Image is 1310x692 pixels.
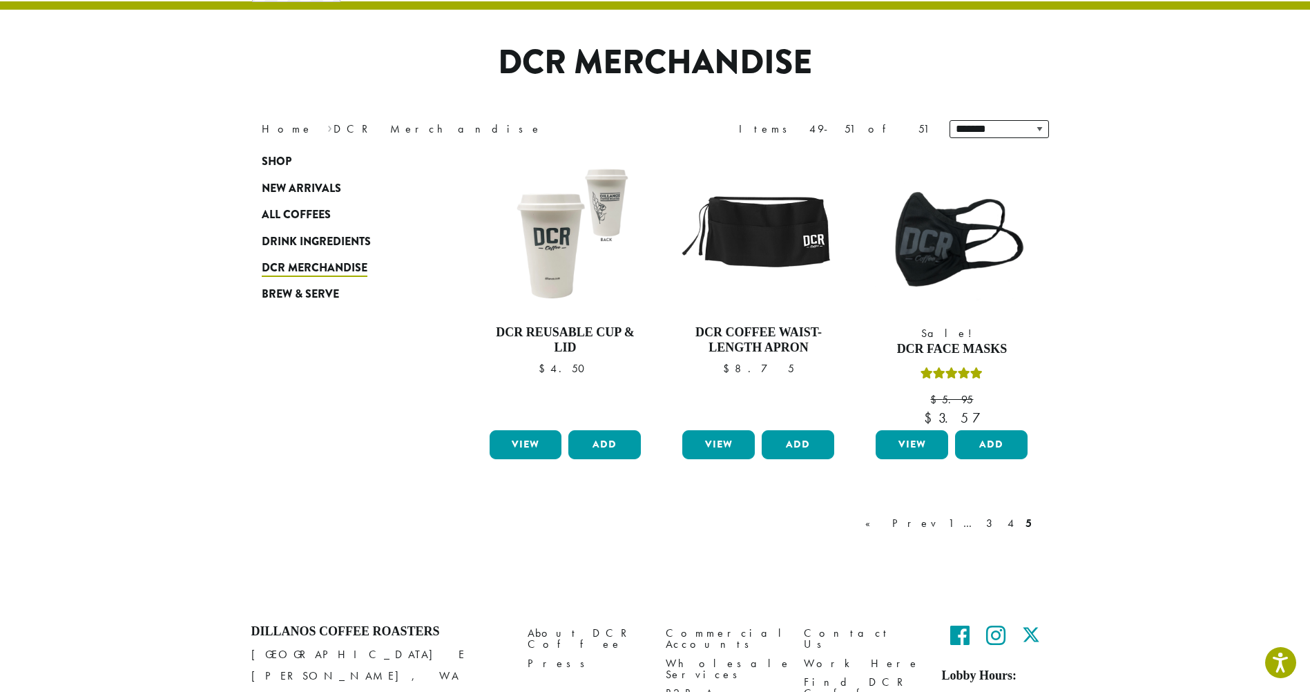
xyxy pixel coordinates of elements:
[924,409,938,427] span: $
[983,515,1001,532] a: 3
[666,624,783,654] a: Commercial Accounts
[961,515,979,532] a: …
[955,430,1028,459] button: Add
[539,361,550,376] span: $
[251,624,507,640] h4: Dillanos Coffee Roasters
[262,260,367,277] span: DCR Merchandise
[723,361,794,376] bdi: 8.75
[262,175,427,202] a: New Arrivals
[528,654,645,673] a: Press
[872,155,1031,425] a: Sale! DCR Face MasksRated 5.00 out of 5 $5.95
[679,325,838,355] h4: DCR Coffee Waist-Length Apron
[872,342,1031,357] h4: DCR Face Masks
[262,148,427,175] a: Shop
[762,430,834,459] button: Add
[679,155,838,425] a: DCR Coffee Waist-Length Apron $8.75
[804,624,921,654] a: Contact Us
[262,206,331,224] span: All Coffees
[942,669,1059,684] h5: Lobby Hours:
[262,153,291,171] span: Shop
[930,392,973,407] bdi: 5.95
[251,43,1059,83] h1: DCR Merchandise
[666,654,783,684] a: Wholesale Services
[539,361,591,376] bdi: 4.50
[872,155,1031,314] img: Mask_WhiteBackground-300x300.png
[924,409,980,427] bdi: 3.57
[262,180,341,198] span: New Arrivals
[262,233,371,251] span: Drink Ingredients
[262,228,427,254] a: Drink Ingredients
[486,325,645,355] h4: DCR Reusable Cup & Lid
[1023,515,1034,532] a: 5
[262,281,427,307] a: Brew & Serve
[262,255,427,281] a: DCR Merchandise
[568,430,641,459] button: Add
[682,430,755,459] a: View
[921,365,983,386] div: Rated 5.00 out of 5
[872,325,1031,342] span: Sale!
[723,361,735,376] span: $
[876,430,948,459] a: View
[262,286,339,303] span: Brew & Serve
[528,624,645,654] a: About DCR Coffee
[679,155,838,314] img: LO2858.01.png
[930,392,942,407] span: $
[486,155,645,425] a: DCR Reusable Cup & Lid $4.50
[262,202,427,228] a: All Coffees
[262,122,313,136] a: Home
[262,121,635,137] nav: Breadcrumb
[485,155,644,314] img: LO1212.01.png
[327,116,332,137] span: ›
[945,515,956,532] a: 1
[804,654,921,673] a: Work Here
[490,430,562,459] a: View
[739,121,929,137] div: Items 49-51 of 51
[863,515,941,532] a: « Prev
[1005,515,1019,532] a: 4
